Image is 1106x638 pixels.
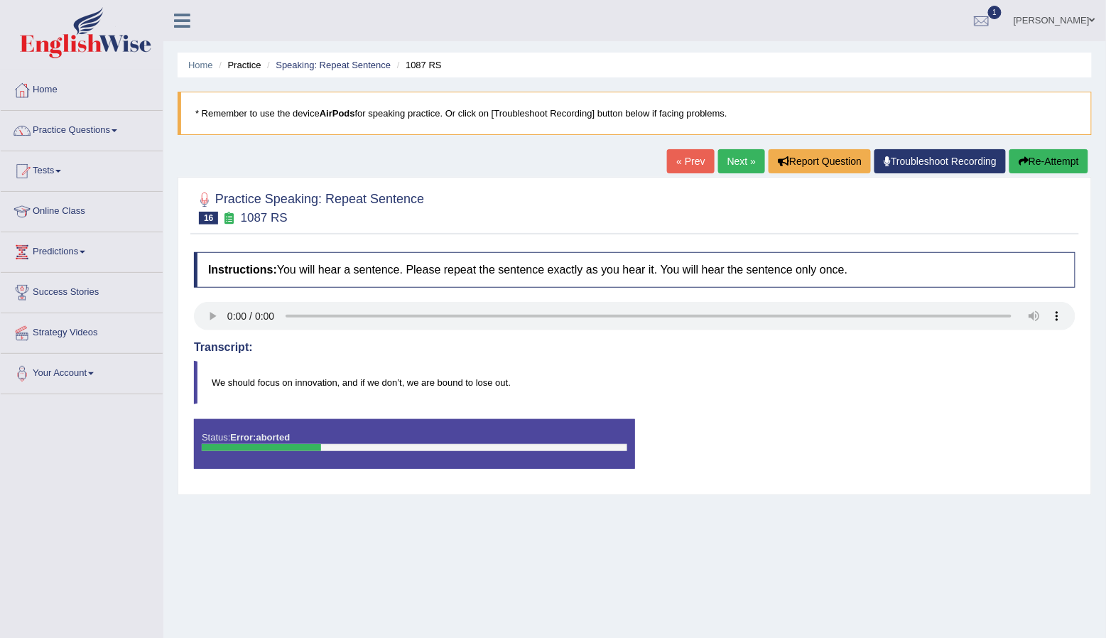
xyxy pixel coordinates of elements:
button: Report Question [769,149,871,173]
a: Next » [718,149,765,173]
span: 16 [199,212,218,225]
strong: aborted [230,432,290,443]
b: AirPods [320,108,355,119]
a: Home [188,60,213,70]
span: 1 [988,6,1002,19]
li: 1087 RS [394,58,442,72]
div: Status: [194,419,635,469]
h4: Transcript: [194,341,1075,354]
a: Tests [1,151,163,187]
b: Instructions: [208,264,277,276]
a: Troubleshoot Recording [874,149,1006,173]
a: Home [1,70,163,106]
a: Practice Questions [1,111,163,146]
a: Success Stories [1,273,163,308]
li: Practice [215,58,261,72]
a: Predictions [1,232,163,268]
small: 1087 RS [241,211,288,225]
blockquote: We should focus on innovation, and if we don’t, we are bound to lose out. [194,361,1075,404]
small: Exam occurring question [222,212,237,225]
a: Your Account [1,354,163,389]
button: Re-Attempt [1009,149,1088,173]
a: Online Class [1,192,163,227]
blockquote: * Remember to use the device for speaking practice. Or click on [Troubleshoot Recording] button b... [178,92,1092,135]
h2: Practice Speaking: Repeat Sentence [194,189,424,225]
strong: Error: [230,432,256,443]
h4: You will hear a sentence. Please repeat the sentence exactly as you hear it. You will hear the se... [194,252,1075,288]
a: Strategy Videos [1,313,163,349]
a: Speaking: Repeat Sentence [276,60,391,70]
a: « Prev [667,149,714,173]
